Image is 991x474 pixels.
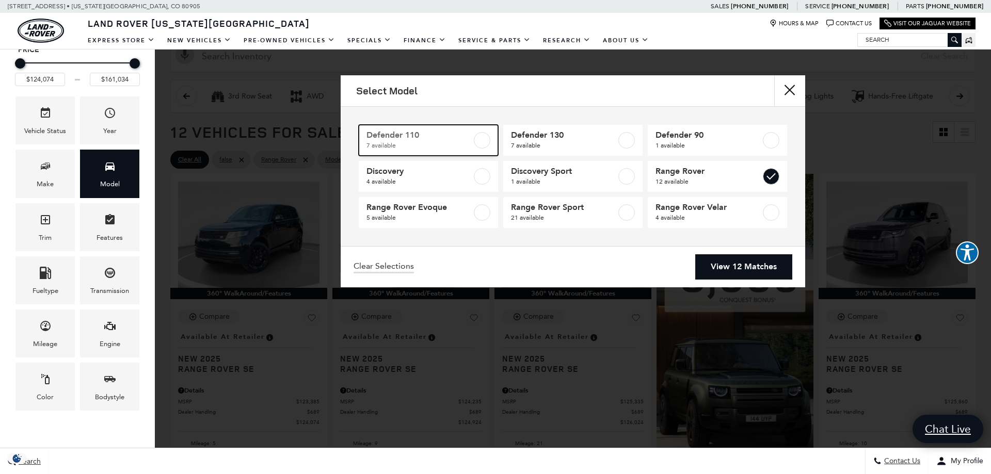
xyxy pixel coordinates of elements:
a: [PHONE_NUMBER] [926,2,983,10]
span: Bodystyle [104,370,116,391]
span: Land Rover [US_STATE][GEOGRAPHIC_DATA] [88,17,310,29]
a: Contact Us [826,20,872,27]
span: Features [104,211,116,232]
input: Maximum [90,73,140,86]
div: ColorColor [15,363,75,411]
span: Range Rover Sport [511,202,616,213]
div: Features [97,232,123,243]
span: 7 available [511,140,616,151]
section: Click to Open Cookie Consent Modal [5,453,29,464]
span: Transmission [104,264,116,285]
aside: Accessibility Help Desk [956,241,979,266]
div: TransmissionTransmission [80,256,139,304]
div: MakeMake [15,150,75,198]
div: EngineEngine [80,309,139,357]
span: 1 available [656,140,761,151]
div: FeaturesFeatures [80,203,139,251]
button: Close [774,75,805,106]
span: 4 available [656,213,761,223]
a: Visit Our Jaguar Website [884,20,971,27]
span: Range Rover Velar [656,202,761,213]
a: Clear Selections [354,261,414,273]
span: Engine [104,317,116,338]
span: Chat Live [920,422,976,436]
button: Explore your accessibility options [956,241,979,264]
span: Service [805,3,829,10]
div: Minimum Price [15,58,25,69]
a: [PHONE_NUMBER] [731,2,788,10]
span: Contact Us [882,457,920,466]
div: Mileage [33,338,57,350]
div: TrimTrim [15,203,75,251]
div: Vehicle Status [24,125,66,137]
a: [PHONE_NUMBER] [832,2,889,10]
span: Range Rover [656,166,761,176]
img: Land Rover [18,19,64,43]
a: About Us [597,31,655,50]
a: Range Rover Velar4 available [648,197,787,228]
span: Defender 90 [656,130,761,140]
img: Opt-Out Icon [5,453,29,464]
span: Vehicle [39,104,52,125]
div: Year [103,125,117,137]
span: Defender 110 [366,130,472,140]
div: Bodystyle [95,391,124,403]
a: Defender 1307 available [503,125,643,156]
a: Specials [341,31,397,50]
span: Sales [711,3,729,10]
span: Mileage [39,317,52,338]
span: Discovery Sport [511,166,616,176]
a: Finance [397,31,452,50]
span: 5 available [366,213,472,223]
button: Open user profile menu [929,448,991,474]
a: View 12 Matches [695,254,792,280]
span: Year [104,104,116,125]
span: Parts [906,3,924,10]
span: My Profile [947,457,983,466]
span: 4 available [366,176,472,187]
a: Pre-Owned Vehicles [237,31,341,50]
div: FueltypeFueltype [15,256,75,304]
div: Maximum Price [130,58,140,69]
span: Defender 130 [511,130,616,140]
a: Chat Live [913,415,983,443]
span: Color [39,370,52,391]
span: Range Rover Evoque [366,202,472,213]
a: land-rover [18,19,64,43]
a: Discovery Sport1 available [503,161,643,192]
div: Fueltype [33,285,58,297]
nav: Main Navigation [82,31,655,50]
input: Search [858,34,961,46]
span: 21 available [511,213,616,223]
div: Model [100,178,120,190]
span: Make [39,157,52,178]
span: 1 available [511,176,616,187]
div: Trim [39,232,52,243]
div: BodystyleBodystyle [80,363,139,411]
a: Hours & Map [770,20,819,27]
a: New Vehicles [161,31,237,50]
a: Land Rover [US_STATE][GEOGRAPHIC_DATA] [82,17,316,29]
a: Range Rover Evoque5 available [359,197,498,228]
div: YearYear [80,96,139,144]
a: Discovery4 available [359,161,498,192]
a: Defender 901 available [648,125,787,156]
div: Price [15,55,140,86]
span: Discovery [366,166,472,176]
div: Make [37,178,54,190]
div: ModelModel [80,150,139,198]
div: VehicleVehicle Status [15,96,75,144]
a: [STREET_ADDRESS] • [US_STATE][GEOGRAPHIC_DATA], CO 80905 [8,3,200,10]
a: Defender 1107 available [359,125,498,156]
a: Range Rover Sport21 available [503,197,643,228]
a: Range Rover12 available [648,161,787,192]
h5: Price [18,45,137,55]
div: Transmission [90,285,129,297]
div: Color [37,391,54,403]
h2: Select Model [356,85,418,96]
div: Engine [100,338,120,350]
span: Trim [39,211,52,232]
a: EXPRESS STORE [82,31,161,50]
a: Service & Parts [452,31,537,50]
span: 7 available [366,140,472,151]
